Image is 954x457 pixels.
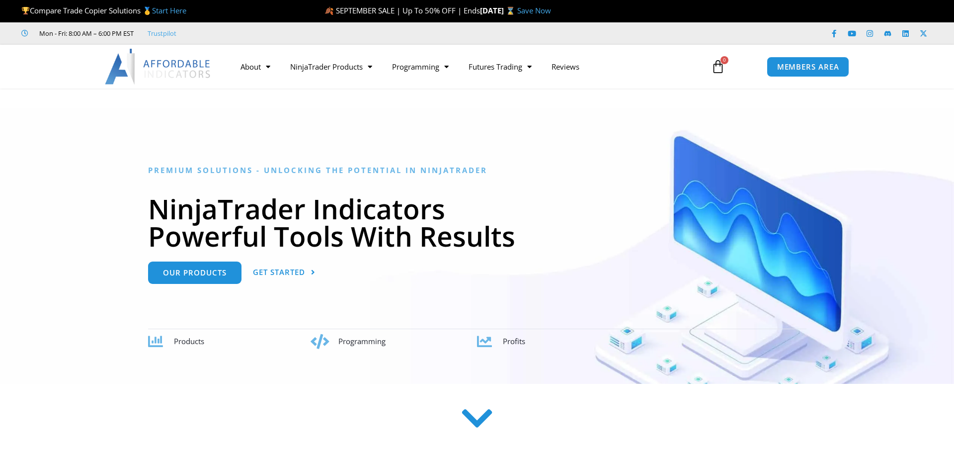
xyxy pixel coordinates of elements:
span: Profits [503,336,525,346]
a: Futures Trading [459,55,542,78]
a: Get Started [253,262,316,284]
span: 0 [720,56,728,64]
span: Mon - Fri: 8:00 AM – 6:00 PM EST [37,27,134,39]
a: Start Here [152,5,186,15]
a: MEMBERS AREA [767,57,850,77]
a: 0 [696,52,740,81]
a: Trustpilot [148,27,176,39]
a: NinjaTrader Products [280,55,382,78]
span: Products [174,336,204,346]
strong: [DATE] ⌛ [480,5,517,15]
a: About [231,55,280,78]
a: Our Products [148,262,241,284]
a: Reviews [542,55,589,78]
h6: Premium Solutions - Unlocking the Potential in NinjaTrader [148,166,806,175]
a: Save Now [517,5,551,15]
img: LogoAI | Affordable Indicators – NinjaTrader [105,49,212,85]
img: 🏆 [22,7,29,14]
span: Programming [338,336,386,346]
h1: NinjaTrader Indicators Powerful Tools With Results [148,195,806,250]
span: MEMBERS AREA [777,63,839,71]
a: Programming [382,55,459,78]
span: Our Products [163,269,227,276]
nav: Menu [231,55,700,78]
span: 🍂 SEPTEMBER SALE | Up To 50% OFF | Ends [324,5,480,15]
span: Compare Trade Copier Solutions 🥇 [21,5,186,15]
span: Get Started [253,269,305,276]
